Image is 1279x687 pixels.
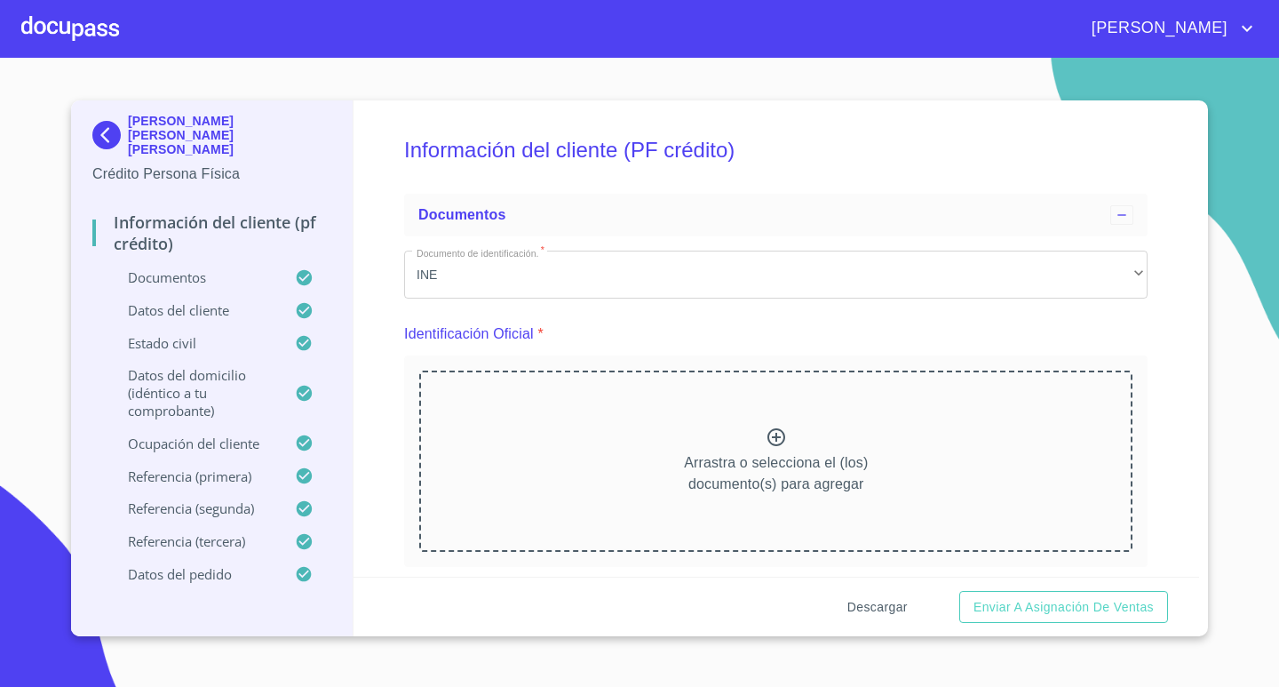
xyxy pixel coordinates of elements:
p: Referencia (tercera) [92,532,295,550]
p: Crédito Persona Física [92,164,331,185]
span: [PERSON_NAME] [1078,14,1236,43]
p: Referencia (primera) [92,467,295,485]
p: Datos del cliente [92,301,295,319]
button: account of current user [1078,14,1258,43]
div: Documentos [404,194,1148,236]
p: Información del cliente (PF crédito) [92,212,331,254]
button: Enviar a Asignación de Ventas [959,591,1168,624]
span: Descargar [847,596,908,619]
p: [PERSON_NAME] [PERSON_NAME] [PERSON_NAME] [128,114,331,156]
h5: Información del cliente (PF crédito) [404,114,1148,187]
p: Ocupación del Cliente [92,435,295,452]
p: Datos del pedido [92,565,295,583]
p: Estado Civil [92,334,295,352]
button: Descargar [840,591,915,624]
span: Enviar a Asignación de Ventas [973,596,1154,619]
p: Identificación Oficial [404,324,534,345]
div: [PERSON_NAME] [PERSON_NAME] [PERSON_NAME] [92,114,331,164]
div: INE [404,251,1148,299]
img: Docupass spot blue [92,121,128,149]
p: Documentos [92,268,295,286]
p: Datos del domicilio (idéntico a tu comprobante) [92,366,295,419]
span: Documentos [418,207,505,222]
p: Arrastra o selecciona el (los) documento(s) para agregar [684,452,868,495]
p: Referencia (segunda) [92,499,295,517]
